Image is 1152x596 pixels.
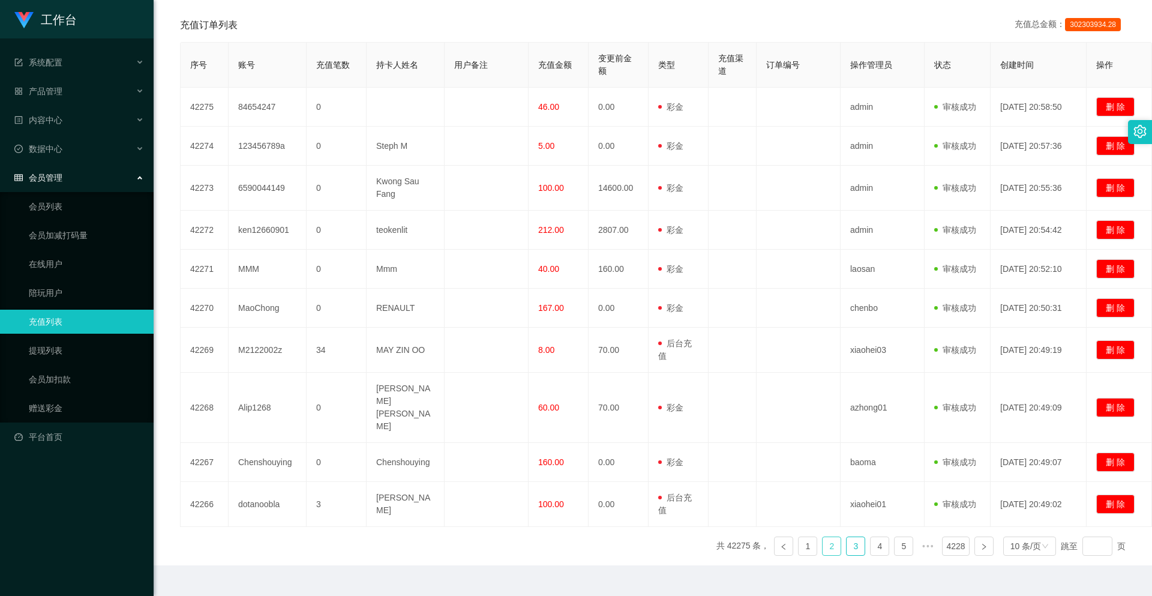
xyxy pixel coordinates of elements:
[841,373,925,443] td: azhong01
[658,141,683,151] span: 彩金
[367,127,445,166] td: Steph M
[307,250,367,289] td: 0
[589,443,649,482] td: 0.00
[841,250,925,289] td: laosan
[229,328,307,373] td: M2122002z
[1096,298,1135,318] button: 删 除
[942,537,969,556] li: 4228
[658,403,683,412] span: 彩金
[822,537,841,556] li: 2
[589,482,649,527] td: 0.00
[14,14,77,24] a: 工作台
[538,141,554,151] span: 5.00
[181,166,229,211] td: 42273
[841,289,925,328] td: chenbo
[367,250,445,289] td: Mmm
[934,264,976,274] span: 审核成功
[307,443,367,482] td: 0
[29,281,144,305] a: 陪玩用户
[367,373,445,443] td: [PERSON_NAME] [PERSON_NAME]
[307,211,367,250] td: 0
[850,60,892,70] span: 操作管理员
[41,1,77,39] h1: 工作台
[943,537,968,555] a: 4228
[1065,18,1121,31] span: 302303934.28
[229,289,307,328] td: MaoChong
[847,537,865,555] a: 3
[841,443,925,482] td: baoma
[229,443,307,482] td: Chenshouying
[181,443,229,482] td: 42267
[307,88,367,127] td: 0
[229,88,307,127] td: 84654247
[238,60,255,70] span: 账号
[1096,220,1135,239] button: 删 除
[658,183,683,193] span: 彩金
[14,87,23,95] i: 图标: appstore-o
[980,543,988,550] i: 图标: right
[823,537,841,555] a: 2
[658,225,683,235] span: 彩金
[1096,136,1135,155] button: 删 除
[991,443,1087,482] td: [DATE] 20:49:07
[841,127,925,166] td: admin
[307,166,367,211] td: 0
[658,493,692,515] span: 后台充值
[367,211,445,250] td: teokenlit
[14,173,62,182] span: 会员管理
[934,303,976,313] span: 审核成功
[1096,97,1135,116] button: 删 除
[367,482,445,527] td: [PERSON_NAME]
[307,373,367,443] td: 0
[29,367,144,391] a: 会员加扣款
[538,345,554,355] span: 8.00
[1096,495,1135,514] button: 删 除
[229,482,307,527] td: dotanoobla
[14,425,144,449] a: 图标: dashboard平台首页
[658,303,683,313] span: 彩金
[1010,537,1041,555] div: 10 条/页
[894,537,913,556] li: 5
[181,482,229,527] td: 42266
[895,537,913,555] a: 5
[1133,125,1147,138] i: 图标: setting
[307,289,367,328] td: 0
[934,403,976,412] span: 审核成功
[29,252,144,276] a: 在线用户
[934,345,976,355] span: 审核成功
[766,60,800,70] span: 订单编号
[918,537,937,556] span: •••
[229,250,307,289] td: MMM
[589,289,649,328] td: 0.00
[841,328,925,373] td: xiaohei03
[1096,398,1135,417] button: 删 除
[716,537,770,556] li: 共 42275 条，
[14,144,62,154] span: 数据中心
[1096,259,1135,278] button: 删 除
[658,339,692,361] span: 后台充值
[589,328,649,373] td: 70.00
[181,373,229,443] td: 42268
[934,60,951,70] span: 状态
[991,127,1087,166] td: [DATE] 20:57:36
[991,289,1087,328] td: [DATE] 20:50:31
[974,537,994,556] li: 下一页
[538,60,572,70] span: 充值金额
[181,88,229,127] td: 42275
[538,183,564,193] span: 100.00
[14,58,62,67] span: 系统配置
[991,482,1087,527] td: [DATE] 20:49:02
[181,127,229,166] td: 42274
[870,537,889,556] li: 4
[589,373,649,443] td: 70.00
[538,102,559,112] span: 46.00
[780,543,787,550] i: 图标: left
[841,482,925,527] td: xiaohei01
[14,115,62,125] span: 内容中心
[538,264,559,274] span: 40.00
[934,499,976,509] span: 审核成功
[774,537,793,556] li: 上一页
[14,86,62,96] span: 产品管理
[934,225,976,235] span: 审核成功
[316,60,350,70] span: 充值笔数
